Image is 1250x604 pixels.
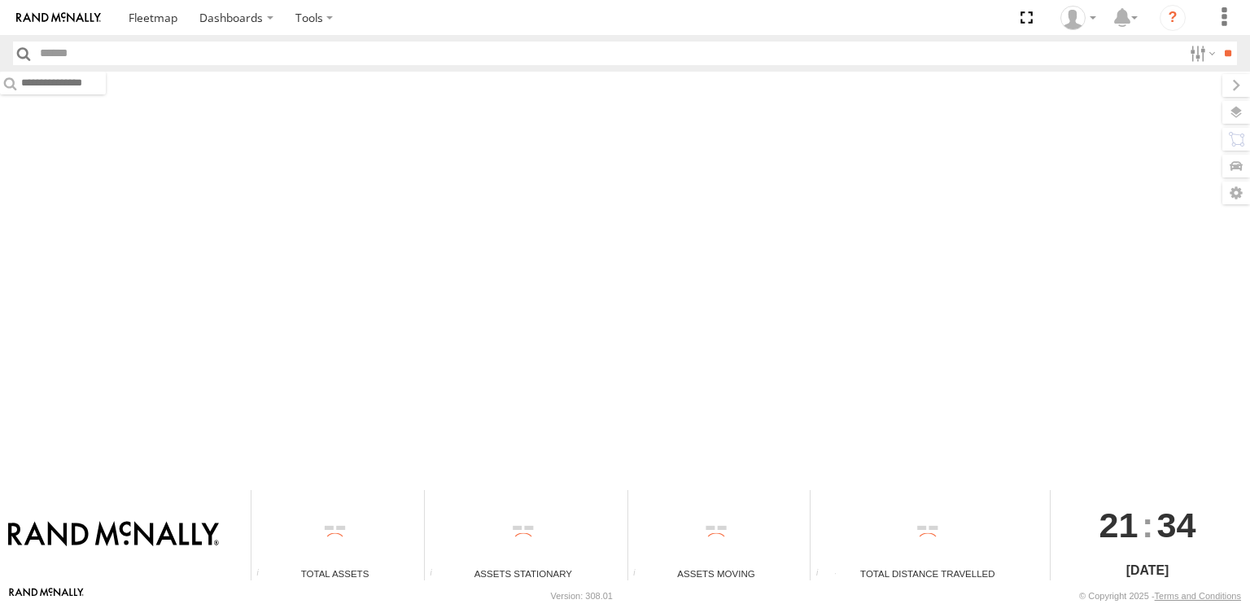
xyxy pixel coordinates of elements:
div: Version: 308.01 [551,591,613,601]
img: rand-logo.svg [16,12,101,24]
label: Map Settings [1222,182,1250,204]
img: Rand McNally [8,521,219,549]
a: Terms and Conditions [1155,591,1241,601]
div: Total distance travelled by all assets within specified date range and applied filters [811,568,835,580]
div: [DATE] [1051,561,1243,580]
div: Valeo Dash [1055,6,1102,30]
div: Assets Stationary [425,567,621,580]
a: Visit our Website [9,588,84,604]
div: Assets Moving [628,567,805,580]
div: © Copyright 2025 - [1079,591,1241,601]
div: : [1051,490,1243,560]
div: Total number of assets current in transit. [628,568,653,580]
label: Search Filter Options [1183,42,1218,65]
div: Total Distance Travelled [811,567,1044,580]
div: Total Assets [251,567,418,580]
div: Total number of assets current stationary. [425,568,449,580]
span: 21 [1099,490,1139,560]
span: 34 [1157,490,1196,560]
i: ? [1160,5,1186,31]
div: Total number of Enabled Assets [251,568,276,580]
